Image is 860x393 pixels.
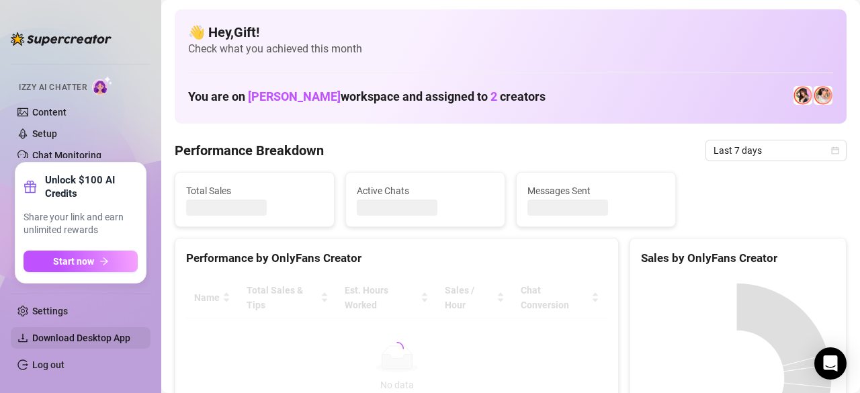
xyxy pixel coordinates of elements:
[831,146,839,155] span: calendar
[11,32,112,46] img: logo-BBDzfeDw.svg
[32,150,101,161] a: Chat Monitoring
[188,23,833,42] h4: 👋 Hey, Gift !
[32,128,57,139] a: Setup
[814,347,847,380] div: Open Intercom Messenger
[32,107,67,118] a: Content
[248,89,341,103] span: [PERSON_NAME]
[99,257,109,266] span: arrow-right
[188,89,546,104] h1: You are on workspace and assigned to creators
[92,76,113,95] img: AI Chatter
[24,180,37,193] span: gift
[175,141,324,160] h4: Performance Breakdown
[490,89,497,103] span: 2
[19,81,87,94] span: Izzy AI Chatter
[186,183,323,198] span: Total Sales
[17,333,28,343] span: download
[24,211,138,237] span: Share your link and earn unlimited rewards
[45,173,138,200] strong: Unlock $100 AI Credits
[793,86,812,105] img: Holly
[527,183,664,198] span: Messages Sent
[32,359,64,370] a: Log out
[188,42,833,56] span: Check what you achieved this month
[32,333,130,343] span: Download Desktop App
[641,249,835,267] div: Sales by OnlyFans Creator
[814,86,832,105] img: 𝖍𝖔𝖑𝖑𝖞
[24,251,138,272] button: Start nowarrow-right
[357,183,494,198] span: Active Chats
[389,341,405,357] span: loading
[53,256,94,267] span: Start now
[714,140,838,161] span: Last 7 days
[32,306,68,316] a: Settings
[186,249,607,267] div: Performance by OnlyFans Creator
